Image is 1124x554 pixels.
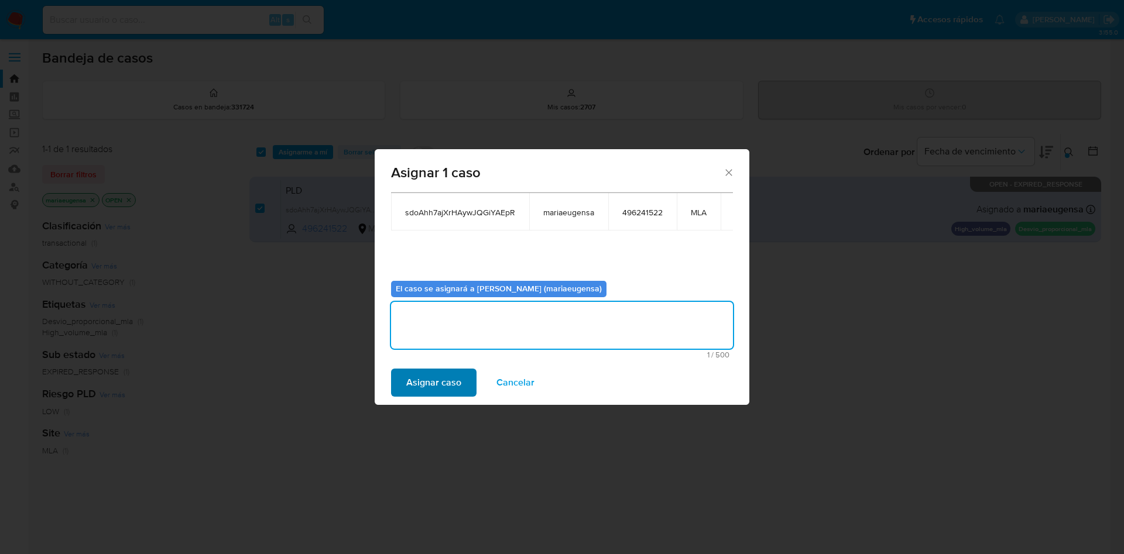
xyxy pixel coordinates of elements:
[406,370,461,395] span: Asignar caso
[391,369,477,397] button: Asignar caso
[723,167,734,177] button: Cerrar ventana
[622,207,663,218] span: 496241522
[375,149,749,405] div: assign-modal
[405,207,515,218] span: sdoAhh7ajXrHAywJQGiYAEpR
[496,370,534,395] span: Cancelar
[481,369,550,397] button: Cancelar
[391,166,723,180] span: Asignar 1 caso
[691,207,707,218] span: MLA
[543,207,594,218] span: mariaeugensa
[396,283,602,294] b: El caso se asignará a [PERSON_NAME] (mariaeugensa)
[395,351,729,359] span: Máximo 500 caracteres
